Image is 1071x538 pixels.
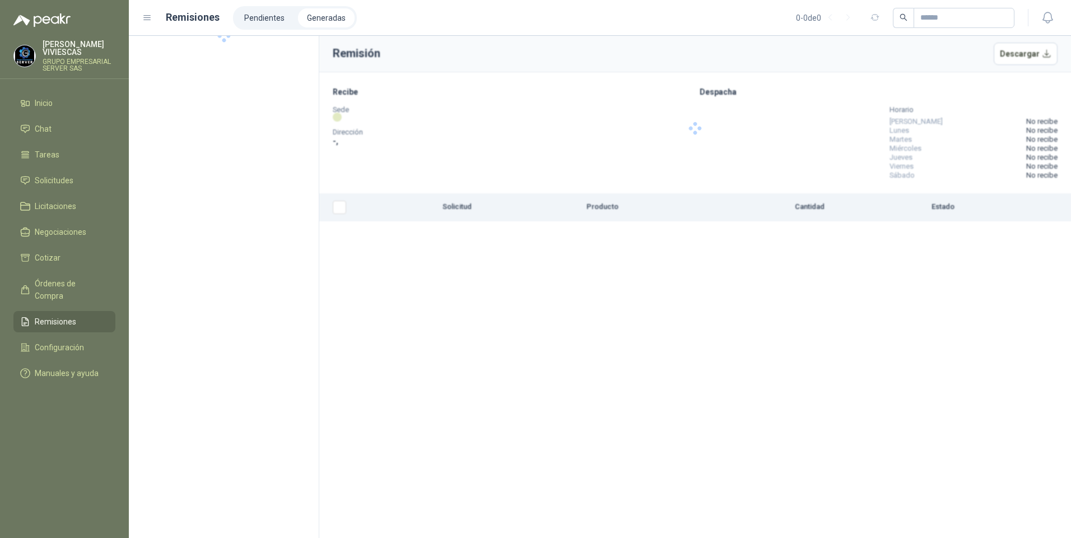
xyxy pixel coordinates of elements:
img: Logo peakr [13,13,71,27]
a: Inicio [13,92,115,114]
a: Configuración [13,337,115,358]
p: GRUPO EMPRESARIAL SERVER SAS [43,58,115,72]
span: Remisiones [35,316,76,328]
a: Negociaciones [13,221,115,243]
span: Negociaciones [35,226,86,238]
span: Solicitudes [35,174,73,187]
span: Cotizar [35,252,60,264]
div: 0 - 0 de 0 [796,9,857,27]
a: Tareas [13,144,115,165]
span: Configuración [35,341,84,354]
a: Manuales y ayuda [13,363,115,384]
h1: Remisiones [166,10,220,25]
span: Manuales y ayuda [35,367,99,379]
a: Pendientes [235,8,294,27]
a: Generadas [298,8,355,27]
span: Órdenes de Compra [35,277,105,302]
a: Remisiones [13,311,115,332]
a: Órdenes de Compra [13,273,115,307]
a: Licitaciones [13,196,115,217]
img: Company Logo [14,45,35,67]
span: Inicio [35,97,53,109]
span: search [900,13,907,21]
a: Solicitudes [13,170,115,191]
a: Cotizar [13,247,115,268]
span: Chat [35,123,52,135]
a: Chat [13,118,115,140]
span: Tareas [35,149,59,161]
p: [PERSON_NAME] VIVIESCAS [43,40,115,56]
span: Licitaciones [35,200,76,212]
